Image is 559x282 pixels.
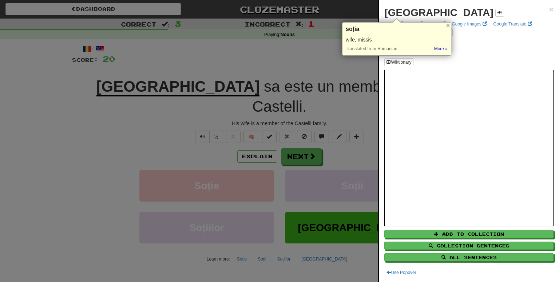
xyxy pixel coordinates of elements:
[384,58,413,66] button: Wiktionary
[384,230,554,238] button: Add to Collection
[382,20,405,28] a: DeepL
[384,7,493,18] strong: [GEOGRAPHIC_DATA]
[384,253,554,261] button: All Sentences
[427,20,448,28] a: Forvo
[549,5,554,13] button: Close
[407,20,425,28] a: Dex
[449,20,489,28] a: Google Images
[549,5,554,13] span: ×
[384,242,554,250] button: Collection Sentences
[491,20,534,28] a: Google Translate
[384,269,418,277] button: Use Popover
